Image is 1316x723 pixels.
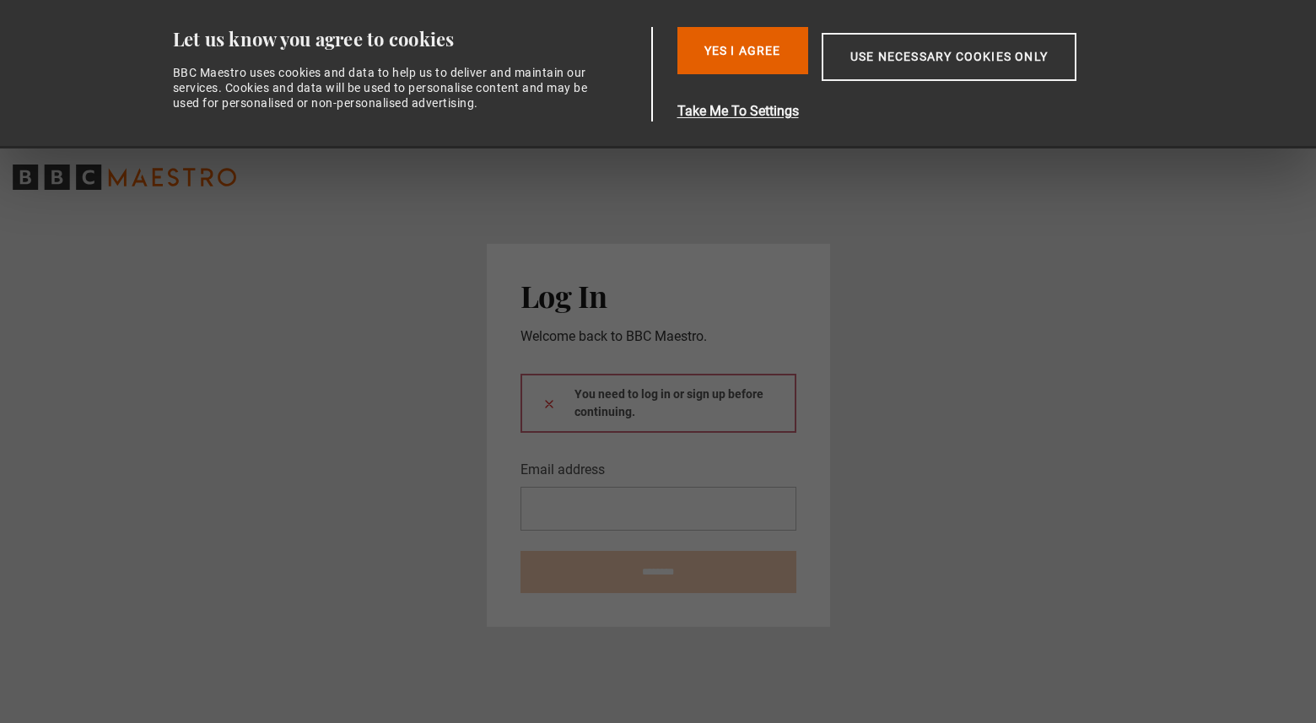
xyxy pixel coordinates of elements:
[677,101,1157,121] button: Take Me To Settings
[173,27,645,51] div: Let us know you agree to cookies
[520,460,605,480] label: Email address
[822,33,1076,81] button: Use necessary cookies only
[173,65,598,111] div: BBC Maestro uses cookies and data to help us to deliver and maintain our services. Cookies and da...
[677,27,808,74] button: Yes I Agree
[520,326,796,347] p: Welcome back to BBC Maestro.
[520,374,796,433] div: You need to log in or sign up before continuing.
[13,165,236,190] svg: BBC Maestro
[520,278,796,313] h2: Log In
